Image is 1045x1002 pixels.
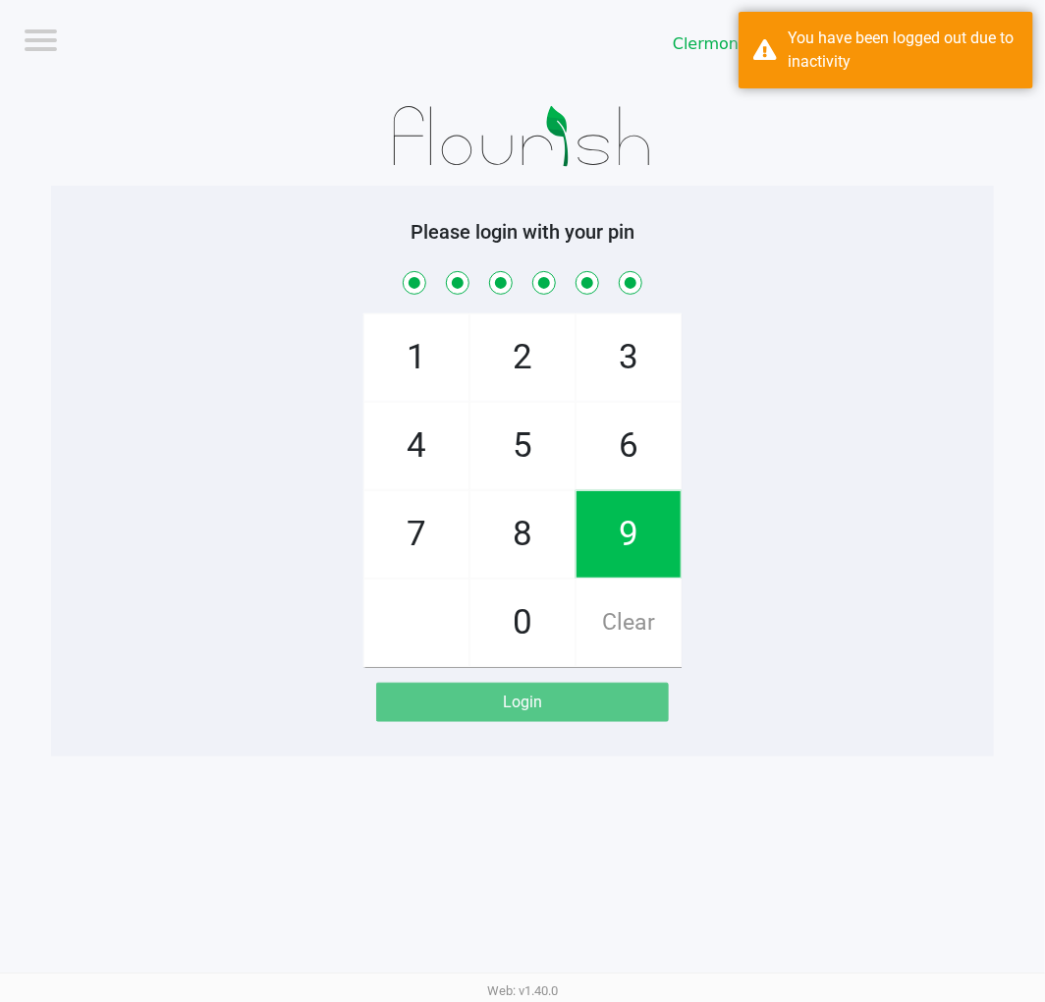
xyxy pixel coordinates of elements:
[364,491,468,578] span: 7
[470,314,575,401] span: 2
[788,27,1018,74] div: You have been logged out due to inactivity
[673,32,855,56] span: Clermont WC
[470,580,575,666] span: 0
[470,491,575,578] span: 8
[364,314,468,401] span: 1
[577,403,681,489] span: 6
[577,580,681,666] span: Clear
[66,220,979,244] h5: Please login with your pin
[470,403,575,489] span: 5
[577,491,681,578] span: 9
[577,314,681,401] span: 3
[487,983,558,998] span: Web: v1.40.0
[364,403,468,489] span: 4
